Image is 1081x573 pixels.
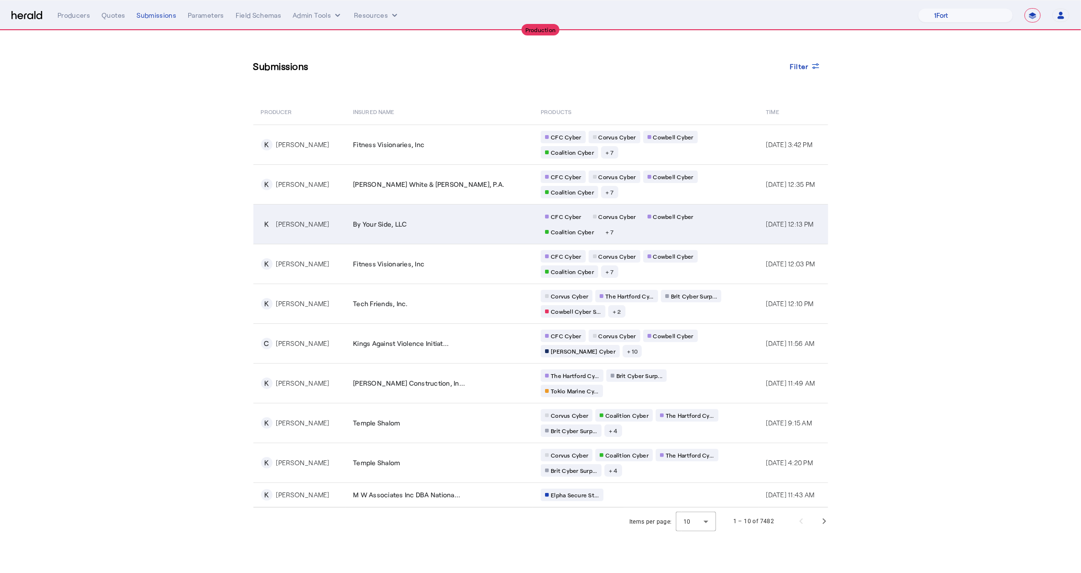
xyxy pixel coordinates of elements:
[766,260,815,268] span: [DATE] 12:03 PM
[766,339,815,347] span: [DATE] 11:56 AM
[551,133,581,141] span: CFC Cyber
[766,419,812,427] span: [DATE] 9:15 AM
[353,418,400,428] span: Temple Shalom
[353,219,407,229] span: By Your Side, LLC
[261,489,273,501] div: K
[551,308,601,315] span: Cowbell Cyber S...
[551,213,581,220] span: CFC Cyber
[551,491,599,499] span: Elpha Secure St...
[551,332,581,340] span: CFC Cyber
[293,11,342,20] button: internal dropdown menu
[653,332,694,340] span: Cowbell Cyber
[733,516,774,526] div: 1 – 10 of 7482
[599,133,636,141] span: Corvus Cyber
[276,219,330,229] div: [PERSON_NAME]
[261,179,273,190] div: K
[551,228,594,236] span: Coalition Cyber
[261,338,273,349] div: C
[522,24,560,35] div: Production
[551,292,588,300] span: Corvus Cyber
[551,412,588,419] span: Corvus Cyber
[666,412,714,419] span: The Hartford Cy...
[354,11,399,20] button: Resources dropdown menu
[605,292,654,300] span: The Hartford Cy...
[276,180,330,189] div: [PERSON_NAME]
[276,418,330,428] div: [PERSON_NAME]
[261,218,273,230] div: K
[551,173,581,181] span: CFC Cyber
[599,252,636,260] span: Corvus Cyber
[766,106,779,116] span: Time
[551,268,594,275] span: Coalition Cyber
[766,180,815,188] span: [DATE] 12:35 PM
[605,228,614,236] span: + 7
[253,59,309,73] h3: Submissions
[353,180,504,189] span: [PERSON_NAME] White & [PERSON_NAME], P.A.
[253,98,828,508] table: Table view of all submissions by your platform
[353,458,400,468] span: Temple Shalom
[551,372,599,379] span: The Hartford Cy...
[551,467,597,474] span: Brit Cyber Surp...
[671,292,717,300] span: Brit Cyber Surp...
[782,57,828,75] button: Filter
[551,451,588,459] span: Corvus Cyber
[353,259,424,269] span: Fitness Visionaries, Inc
[236,11,282,20] div: Field Schemas
[276,339,330,348] div: [PERSON_NAME]
[261,457,273,469] div: K
[629,517,672,527] div: Items per page:
[551,252,581,260] span: CFC Cyber
[353,378,465,388] span: [PERSON_NAME] Construction, In...
[276,378,330,388] div: [PERSON_NAME]
[276,490,330,500] div: [PERSON_NAME]
[653,252,694,260] span: Cowbell Cyber
[599,332,636,340] span: Corvus Cyber
[261,258,273,270] div: K
[551,188,594,196] span: Coalition Cyber
[766,220,814,228] span: [DATE] 12:13 PM
[609,467,618,474] span: + 4
[813,510,836,533] button: Next page
[261,417,273,429] div: K
[605,268,614,275] span: + 7
[353,339,449,348] span: Kings Against Violence Initiat...
[653,173,694,181] span: Cowbell Cyber
[605,412,649,419] span: Coalition Cyber
[188,11,224,20] div: Parameters
[276,299,330,309] div: [PERSON_NAME]
[541,106,571,116] span: PRODUCTS
[605,188,614,196] span: + 7
[353,140,424,149] span: Fitness Visionaries, Inc
[11,11,42,20] img: Herald Logo
[599,173,636,181] span: Corvus Cyber
[57,11,90,20] div: Producers
[609,427,618,435] span: + 4
[613,308,621,315] span: + 2
[551,347,615,355] span: [PERSON_NAME] Cyber
[261,106,292,116] span: PRODUCER
[276,140,330,149] div: [PERSON_NAME]
[353,106,394,116] span: Insured Name
[766,379,815,387] span: [DATE] 11:49 AM
[551,149,594,156] span: Coalition Cyber
[137,11,176,20] div: Submissions
[766,491,815,499] span: [DATE] 11:43 AM
[102,11,125,20] div: Quotes
[353,490,460,500] span: M W Associates Inc DBA Nationa...
[605,149,614,156] span: + 7
[653,213,694,220] span: Cowbell Cyber
[766,299,814,308] span: [DATE] 12:10 PM
[276,259,330,269] div: [PERSON_NAME]
[605,451,649,459] span: Coalition Cyber
[261,298,273,309] div: K
[551,427,597,435] span: Brit Cyber Surp...
[551,387,599,395] span: Tokio Marine Cy...
[766,458,813,467] span: [DATE] 4:20 PM
[790,61,809,71] span: Filter
[261,139,273,150] div: K
[261,378,273,389] div: K
[599,213,636,220] span: Corvus Cyber
[766,140,813,149] span: [DATE] 3:42 PM
[353,299,408,309] span: Tech Friends, Inc.
[616,372,663,379] span: Brit Cyber Surp...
